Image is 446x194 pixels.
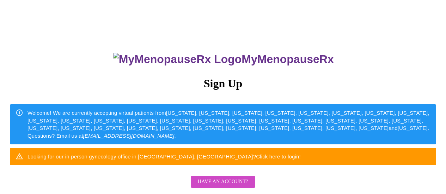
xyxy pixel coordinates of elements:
a: Click here to login! [256,154,301,159]
span: Have an account? [198,177,248,186]
div: Looking for our in person gynecology office in [GEOGRAPHIC_DATA], [GEOGRAPHIC_DATA]? [28,150,301,163]
button: Have an account? [191,176,255,188]
div: Welcome! We are currently accepting virtual patients from [US_STATE], [US_STATE], [US_STATE], [US... [28,106,430,142]
h3: Sign Up [10,77,436,90]
h3: MyMenopauseRx [11,53,436,66]
em: [EMAIL_ADDRESS][DOMAIN_NAME] [83,133,175,139]
a: Have an account? [189,183,257,189]
img: MyMenopauseRx Logo [113,53,242,66]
